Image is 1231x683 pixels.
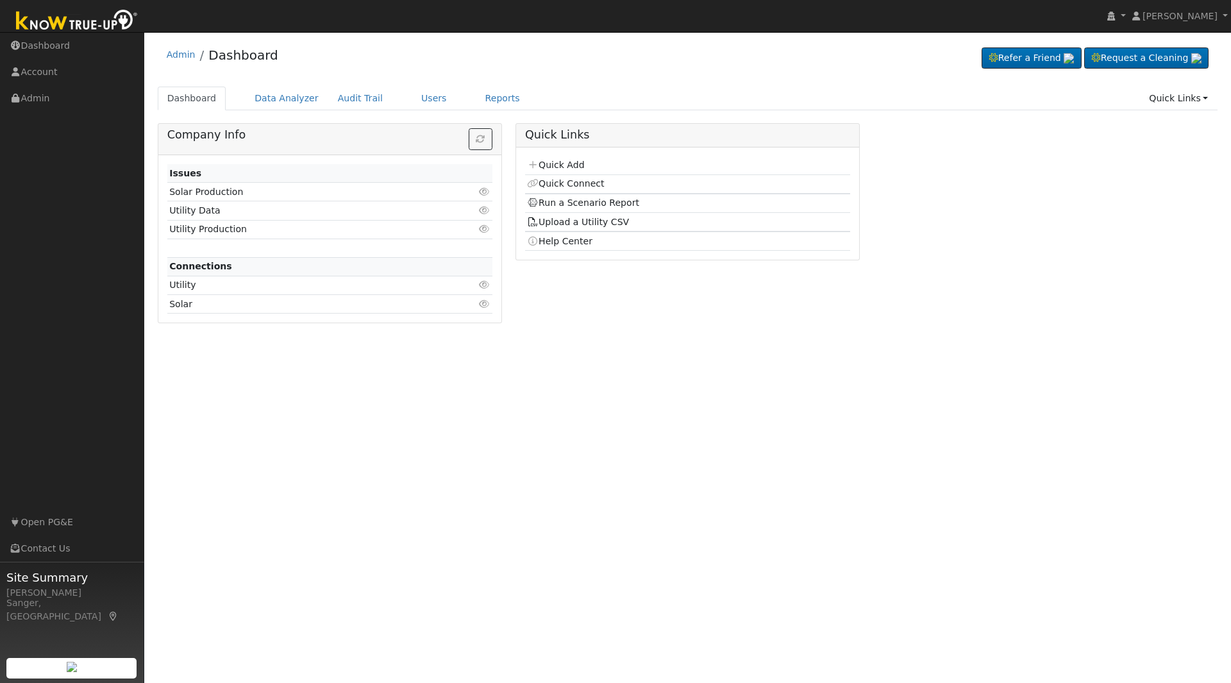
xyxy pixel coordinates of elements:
a: Dashboard [158,87,226,110]
a: Reports [476,87,530,110]
a: Dashboard [208,47,278,63]
span: Site Summary [6,569,137,586]
a: Audit Trail [328,87,392,110]
strong: Connections [169,261,232,271]
i: Click to view [479,224,490,233]
h5: Company Info [167,128,492,142]
div: [PERSON_NAME] [6,586,137,600]
img: retrieve [1064,53,1074,63]
div: Sanger, [GEOGRAPHIC_DATA] [6,596,137,623]
a: Admin [167,49,196,60]
i: Click to view [479,206,490,215]
a: Users [412,87,456,110]
i: Click to view [479,187,490,196]
h5: Quick Links [525,128,850,142]
img: retrieve [1191,53,1202,63]
i: Click to view [479,280,490,289]
a: Quick Connect [527,178,604,189]
img: retrieve [67,662,77,672]
td: Solar Production [167,183,440,201]
span: [PERSON_NAME] [1143,11,1218,21]
a: Run a Scenario Report [527,198,639,208]
a: Quick Links [1139,87,1218,110]
td: Solar [167,295,440,314]
td: Utility Data [167,201,440,220]
a: Upload a Utility CSV [527,217,629,227]
a: Request a Cleaning [1084,47,1209,69]
a: Help Center [527,236,592,246]
a: Map [108,611,119,621]
img: Know True-Up [10,7,144,36]
td: Utility [167,276,440,294]
a: Data Analyzer [245,87,328,110]
i: Click to view [479,299,490,308]
strong: Issues [169,168,201,178]
a: Refer a Friend [982,47,1082,69]
td: Utility Production [167,220,440,239]
a: Quick Add [527,160,584,170]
